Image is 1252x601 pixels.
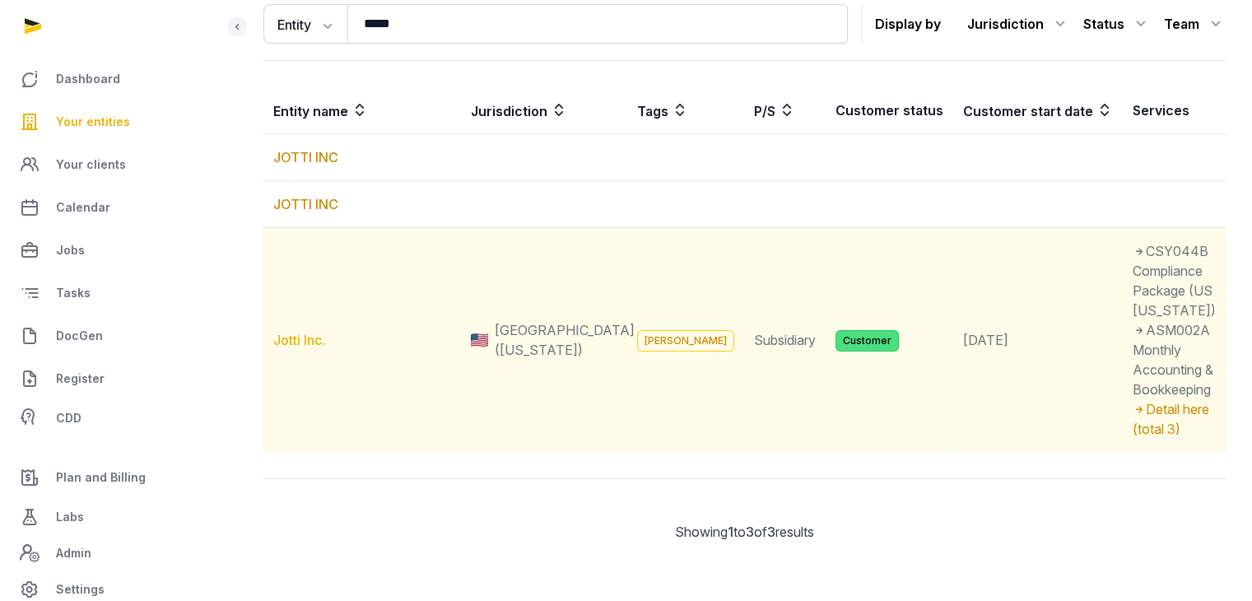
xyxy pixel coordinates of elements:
[56,369,105,389] span: Register
[953,87,1123,134] th: Customer start date
[967,11,1070,37] div: Jurisdiction
[263,522,1226,542] div: Showing to of results
[1164,11,1226,37] div: Team
[56,155,126,175] span: Your clients
[273,196,338,212] a: JOTTI INC
[1083,11,1151,37] div: Status
[56,580,105,599] span: Settings
[1133,322,1213,398] span: ASM002A Monthly Accounting & Bookkeeping
[495,320,635,360] span: [GEOGRAPHIC_DATA] ([US_STATE])
[56,507,84,527] span: Labs
[744,228,826,453] td: Subsidiary
[767,524,775,540] span: 3
[56,198,110,217] span: Calendar
[744,87,826,134] th: P/S
[56,69,120,89] span: Dashboard
[56,543,91,563] span: Admin
[13,402,223,435] a: CDD
[826,87,953,134] th: Customer status
[13,359,223,398] a: Register
[13,537,223,570] a: Admin
[56,283,91,303] span: Tasks
[637,330,734,352] span: [PERSON_NAME]
[728,524,733,540] span: 1
[461,87,627,134] th: Jurisdiction
[273,332,325,348] a: Jotti Inc.
[953,228,1123,453] td: [DATE]
[56,468,146,487] span: Plan and Billing
[56,112,130,132] span: Your entities
[627,87,744,134] th: Tags
[13,188,223,227] a: Calendar
[56,240,85,260] span: Jobs
[13,458,223,497] a: Plan and Billing
[1133,243,1216,319] span: CSY044B Compliance Package (US [US_STATE])
[13,102,223,142] a: Your entities
[746,524,754,540] span: 3
[13,497,223,537] a: Labs
[13,231,223,270] a: Jobs
[13,273,223,313] a: Tasks
[273,149,338,165] a: JOTTI INC
[1123,87,1226,134] th: Services
[263,4,347,44] button: Entity
[1133,399,1216,439] div: Detail here (total 3)
[875,11,941,37] p: Display by
[835,330,899,352] span: Customer
[13,316,223,356] a: DocGen
[56,408,81,428] span: CDD
[13,59,223,99] a: Dashboard
[263,87,461,134] th: Entity name
[13,145,223,184] a: Your clients
[56,326,103,346] span: DocGen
